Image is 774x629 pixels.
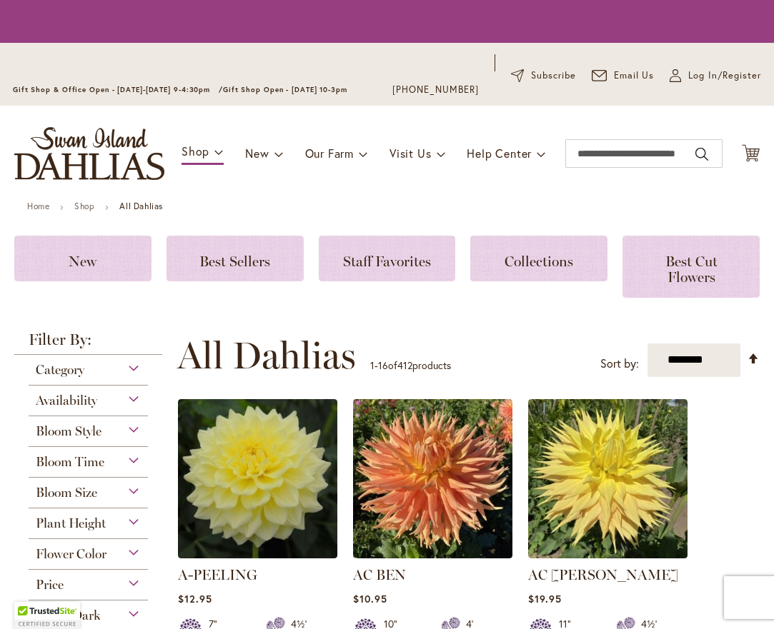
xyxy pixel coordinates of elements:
[36,393,97,408] span: Availability
[614,69,655,83] span: Email Us
[370,358,374,372] span: 1
[528,548,688,561] a: AC Jeri
[622,236,760,298] a: Best Cut Flowers
[36,362,84,378] span: Category
[511,69,576,83] a: Subscribe
[670,69,761,83] a: Log In/Register
[223,85,347,94] span: Gift Shop Open - [DATE] 10-3pm
[528,566,678,583] a: AC [PERSON_NAME]
[528,592,562,605] span: $19.95
[13,85,223,94] span: Gift Shop & Office Open - [DATE]-[DATE] 9-4:30pm /
[36,423,101,439] span: Bloom Style
[305,146,354,161] span: Our Farm
[177,334,356,377] span: All Dahlias
[688,69,761,83] span: Log In/Register
[343,253,431,270] span: Staff Favorites
[467,146,532,161] span: Help Center
[353,592,387,605] span: $10.95
[245,146,269,161] span: New
[36,515,106,531] span: Plant Height
[592,69,655,83] a: Email Us
[36,577,64,593] span: Price
[69,253,96,270] span: New
[178,548,337,561] a: A-Peeling
[36,454,104,470] span: Bloom Time
[74,201,94,211] a: Shop
[178,399,337,558] img: A-Peeling
[695,143,708,166] button: Search
[14,332,162,355] strong: Filter By:
[470,236,607,281] a: Collections
[167,236,304,281] a: Best Sellers
[397,358,412,372] span: 412
[36,546,106,562] span: Flower Color
[528,399,688,558] img: AC Jeri
[199,253,270,270] span: Best Sellers
[36,485,97,500] span: Bloom Size
[353,566,406,583] a: AC BEN
[14,236,152,281] a: New
[370,354,451,377] p: - of products
[11,578,51,618] iframe: Launch Accessibility Center
[119,201,163,211] strong: All Dahlias
[319,236,456,281] a: Staff Favorites
[531,69,576,83] span: Subscribe
[505,253,573,270] span: Collections
[392,83,479,97] a: [PHONE_NUMBER]
[353,399,512,558] img: AC BEN
[378,358,388,372] span: 16
[178,592,212,605] span: $12.95
[182,144,209,158] span: Shop
[178,566,257,583] a: A-PEELING
[14,127,164,180] a: store logo
[353,548,512,561] a: AC BEN
[600,351,639,377] label: Sort by:
[27,201,49,211] a: Home
[390,146,431,161] span: Visit Us
[665,253,718,286] span: Best Cut Flowers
